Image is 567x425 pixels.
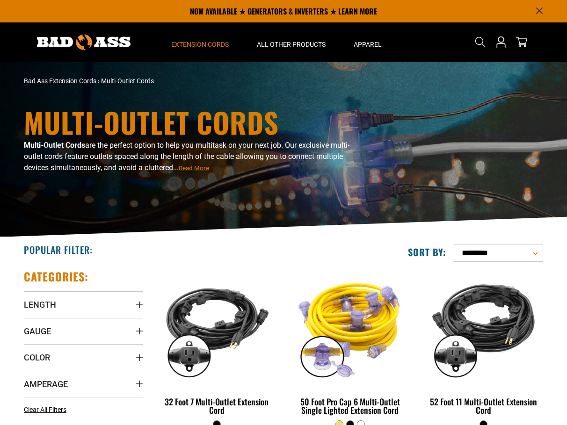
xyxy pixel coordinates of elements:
span: Multi-Outlet Cords [101,77,154,85]
span: › [98,77,100,85]
span: Read More [179,165,209,172]
span: Gauge [24,326,51,337]
label: Sort by: [408,246,446,258]
h2: Categories: [24,269,88,284]
h1: Multi-Outlet Cords [24,108,365,136]
span: Amperage [24,379,68,389]
summary: Apparel [340,22,396,62]
summary: Search [473,35,488,50]
summary: Length [24,291,143,317]
span: Extension Cords [171,40,229,49]
span: Apparel [354,40,382,49]
b: Multi-Outlet Cords [24,141,85,150]
a: Clear All Filters [24,405,70,415]
div: 32 Foot 7 Multi-Outlet Extension Cord [157,397,276,414]
a: Bad Ass Extension Cords [24,77,96,85]
h2: Popular Filter: [24,244,93,256]
a: black 52 Foot 11 Multi-Outlet Extension Cord [424,269,543,420]
summary: Amperage [24,371,143,397]
img: Bad Ass Extension Cords [37,35,131,50]
summary: All Other Products [243,22,340,62]
img: black [158,274,276,382]
a: yellow 50 Foot Pro Cap 6 Multi-Outlet Single Lighted Extension Cord [291,269,410,420]
a: black 32 Foot 7 Multi-Outlet Extension Cord [157,269,276,420]
span: Length [24,299,56,310]
span: Clear All Filters [24,406,66,413]
summary: Gauge [24,318,143,344]
span: are the perfect option to help you multitask on your next job. Our exclusive multi-outlet cords f... [24,141,349,172]
div: 50 Foot Pro Cap 6 Multi-Outlet Single Lighted Extension Cord [291,397,410,414]
summary: Extension Cords [157,22,243,62]
nav: breadcrumbs [24,76,365,86]
img: yellow [291,274,409,382]
span: All Other Products [257,40,326,49]
summary: Color [24,344,143,370]
img: black [424,274,542,382]
span: Color [24,352,50,363]
div: 52 Foot 11 Multi-Outlet Extension Cord [424,397,543,414]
